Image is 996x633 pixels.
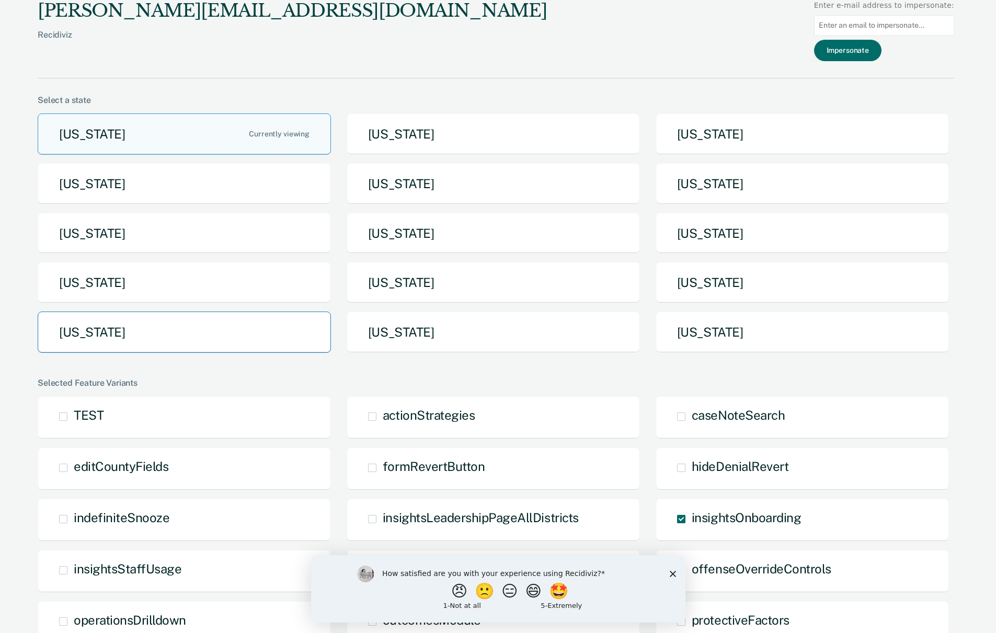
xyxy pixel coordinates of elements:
[347,113,640,155] button: [US_STATE]
[38,113,331,155] button: [US_STATE]
[656,113,949,155] button: [US_STATE]
[38,95,954,105] div: Select a state
[383,408,475,422] span: actionStrategies
[74,459,168,474] span: editCountyFields
[692,510,801,525] span: insightsOnboarding
[656,262,949,303] button: [US_STATE]
[814,15,954,36] input: Enter an email to impersonate...
[38,378,954,388] div: Selected Feature Variants
[347,262,640,303] button: [US_STATE]
[38,213,331,254] button: [US_STATE]
[74,561,181,576] span: insightsStaffUsage
[692,613,789,627] span: protectiveFactors
[38,163,331,204] button: [US_STATE]
[38,312,331,353] button: [US_STATE]
[814,40,881,61] button: Impersonate
[74,510,169,525] span: indefiniteSnooze
[74,408,104,422] span: TEST
[347,163,640,204] button: [US_STATE]
[383,510,579,525] span: insightsLeadershipPageAllDistricts
[74,613,186,627] span: operationsDrilldown
[656,312,949,353] button: [US_STATE]
[38,262,331,303] button: [US_STATE]
[692,459,788,474] span: hideDenialRevert
[347,312,640,353] button: [US_STATE]
[692,561,831,576] span: offenseOverrideControls
[656,163,949,204] button: [US_STATE]
[656,213,949,254] button: [US_STATE]
[38,30,547,56] div: Recidiviz
[383,459,485,474] span: formRevertButton
[347,213,640,254] button: [US_STATE]
[692,408,785,422] span: caseNoteSearch
[311,555,685,623] iframe: Survey by Kim from Recidiviz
